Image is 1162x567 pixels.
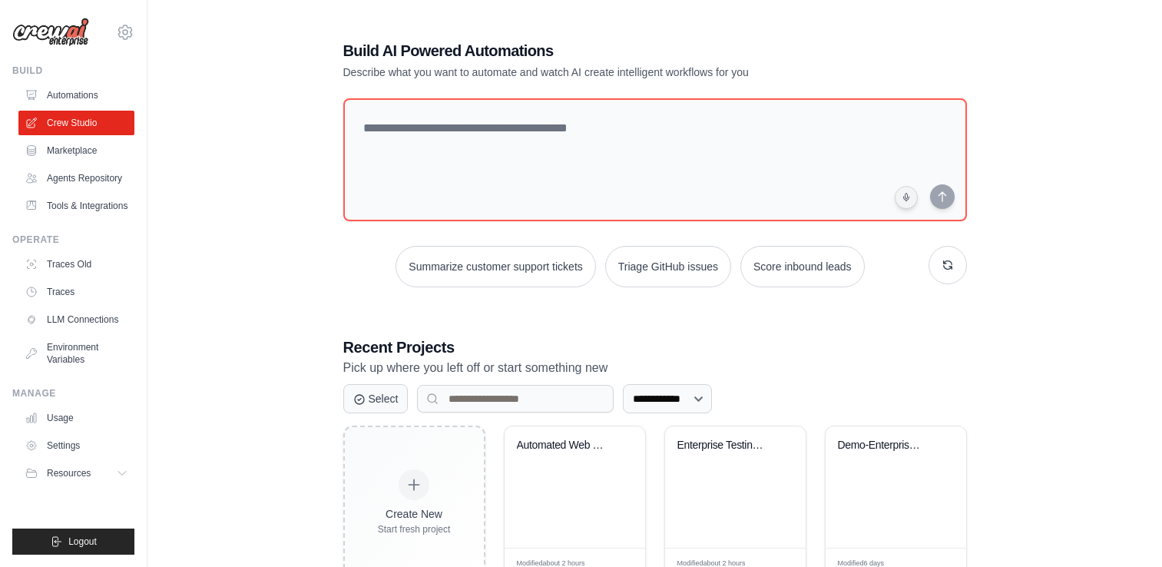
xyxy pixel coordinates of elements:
[396,246,595,287] button: Summarize customer support tickets
[343,65,859,80] p: Describe what you want to automate and watch AI create intelligent workflows for you
[18,138,134,163] a: Marketplace
[378,523,451,535] div: Start fresh project
[18,83,134,108] a: Automations
[18,194,134,218] a: Tools & Integrations
[18,335,134,372] a: Environment Variables
[605,246,731,287] button: Triage GitHub issues
[68,535,97,548] span: Logout
[12,529,134,555] button: Logout
[895,186,918,209] button: Click to speak your automation idea
[18,307,134,332] a: LLM Connections
[12,234,134,246] div: Operate
[677,439,770,453] div: Enterprise Testing Automation Platform
[18,111,134,135] a: Crew Studio
[343,358,967,378] p: Pick up where you left off or start something new
[18,280,134,304] a: Traces
[18,433,134,458] a: Settings
[343,40,859,61] h1: Build AI Powered Automations
[18,252,134,277] a: Traces Old
[343,337,967,358] h3: Recent Projects
[343,384,409,413] button: Select
[47,467,91,479] span: Resources
[929,246,967,284] button: Get new suggestions
[12,65,134,77] div: Build
[18,166,134,191] a: Agents Repository
[12,18,89,47] img: Logo
[12,387,134,400] div: Manage
[838,439,931,453] div: Demo-Enterprise Agentic Software Engineering
[517,439,610,453] div: Automated Web Testing Crew
[18,461,134,486] button: Resources
[378,506,451,522] div: Create New
[740,246,865,287] button: Score inbound leads
[18,406,134,430] a: Usage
